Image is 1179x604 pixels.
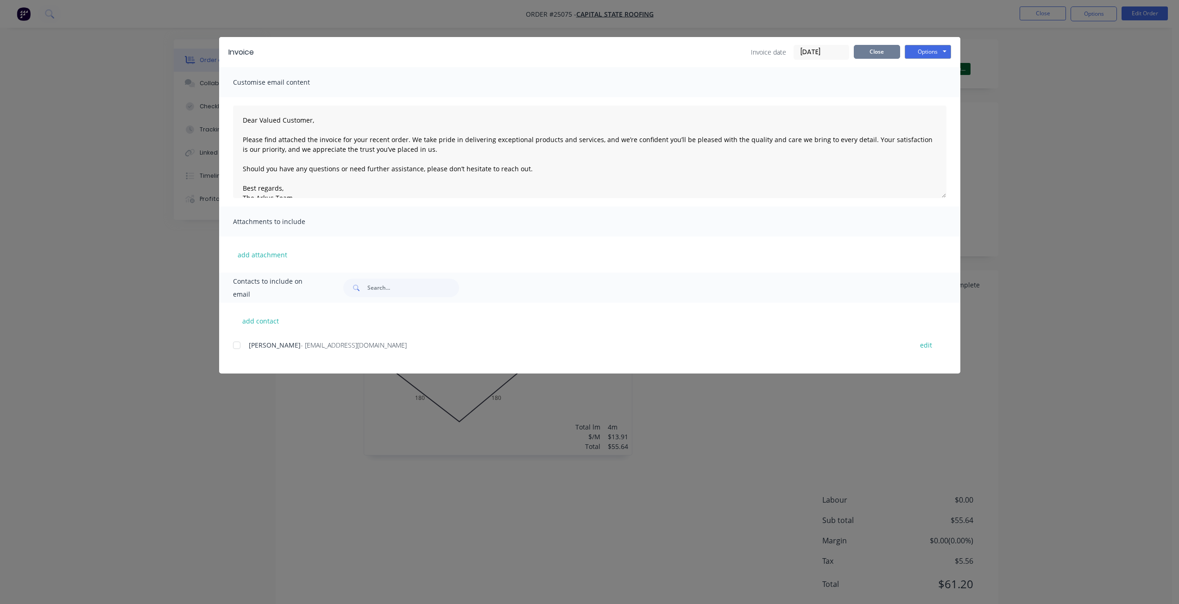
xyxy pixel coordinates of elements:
[249,341,301,349] span: [PERSON_NAME]
[905,45,951,59] button: Options
[367,279,459,297] input: Search...
[301,341,407,349] span: - [EMAIL_ADDRESS][DOMAIN_NAME]
[228,47,254,58] div: Invoice
[233,275,321,301] span: Contacts to include on email
[233,314,289,328] button: add contact
[233,106,946,198] textarea: Dear Valued Customer, Please find attached the invoice for your recent order. We take pride in de...
[233,248,292,262] button: add attachment
[914,339,938,351] button: edit
[233,76,335,89] span: Customise email content
[751,47,786,57] span: Invoice date
[854,45,900,59] button: Close
[233,215,335,228] span: Attachments to include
